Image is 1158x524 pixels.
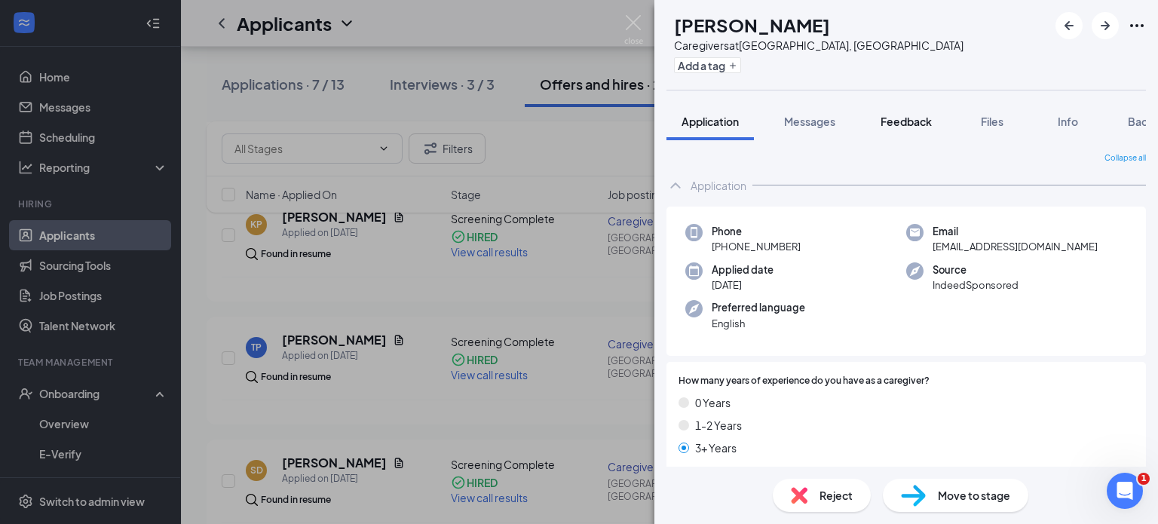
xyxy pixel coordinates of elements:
svg: Plus [728,61,737,70]
iframe: Intercom live chat [1107,473,1143,509]
span: 0 Years [695,394,731,411]
span: Move to stage [938,487,1010,504]
span: Collapse all [1104,152,1146,164]
span: 3+ Years [695,440,737,456]
span: Preferred language [712,300,805,315]
div: Caregivers at [GEOGRAPHIC_DATA], [GEOGRAPHIC_DATA] [674,38,963,53]
span: [EMAIL_ADDRESS][DOMAIN_NAME] [933,239,1098,254]
span: How many years of experience do you have as a caregiver? [679,374,930,388]
button: ArrowLeftNew [1055,12,1083,39]
span: Email [933,224,1098,239]
svg: ChevronUp [666,176,685,195]
span: Feedback [881,115,932,128]
svg: Ellipses [1128,17,1146,35]
span: Info [1058,115,1078,128]
button: ArrowRight [1092,12,1119,39]
span: Source [933,262,1019,277]
span: Messages [784,115,835,128]
span: English [712,316,805,331]
span: Phone [712,224,801,239]
div: Application [691,178,746,193]
span: 1 [1138,473,1150,485]
span: IndeedSponsored [933,277,1019,293]
h1: [PERSON_NAME] [674,12,830,38]
span: Application [682,115,739,128]
span: Applied date [712,262,774,277]
span: Files [981,115,1003,128]
span: [PHONE_NUMBER] [712,239,801,254]
span: [DATE] [712,277,774,293]
svg: ArrowLeftNew [1060,17,1078,35]
span: 1-2 Years [695,417,742,434]
span: Reject [819,487,853,504]
button: PlusAdd a tag [674,57,741,73]
svg: ArrowRight [1096,17,1114,35]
